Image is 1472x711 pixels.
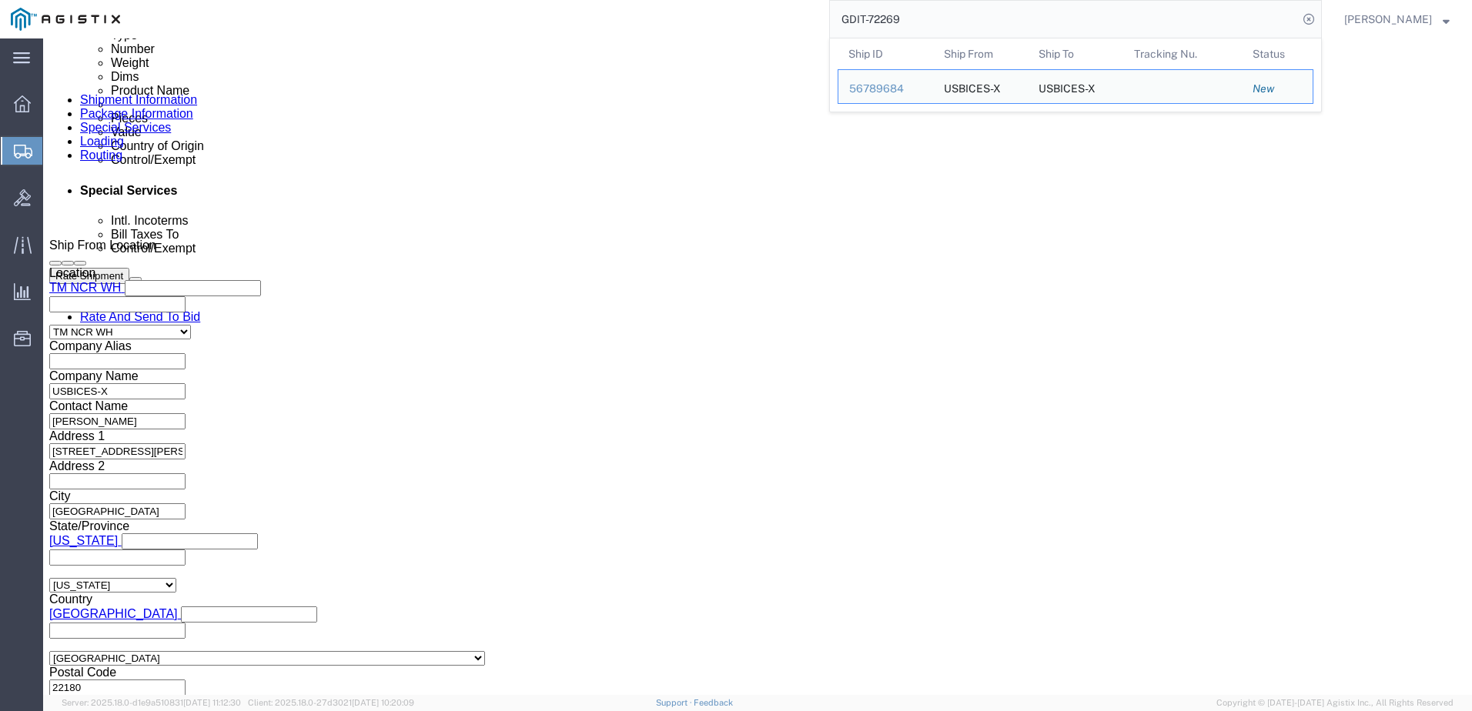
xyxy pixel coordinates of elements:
span: Copyright © [DATE]-[DATE] Agistix Inc., All Rights Reserved [1216,696,1454,709]
iframe: FS Legacy Container [43,38,1472,695]
th: Ship To [1028,38,1123,69]
span: Dylan Jewell [1344,11,1432,28]
div: USBICES-X [1039,70,1096,103]
div: USBICES-X [944,70,1001,103]
div: 56789684 [849,81,922,97]
th: Status [1242,38,1313,69]
span: Client: 2025.18.0-27d3021 [248,698,414,707]
span: Server: 2025.18.0-d1e9a510831 [62,698,241,707]
th: Ship ID [838,38,933,69]
th: Tracking Nu. [1123,38,1243,69]
a: Support [656,698,694,707]
div: New [1253,81,1302,97]
a: Feedback [694,698,733,707]
span: [DATE] 10:20:09 [352,698,414,707]
button: [PERSON_NAME] [1343,10,1450,28]
img: logo [11,8,120,31]
span: [DATE] 11:12:30 [183,698,241,707]
th: Ship From [933,38,1029,69]
table: Search Results [838,38,1321,112]
input: Search for shipment number, reference number [830,1,1298,38]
